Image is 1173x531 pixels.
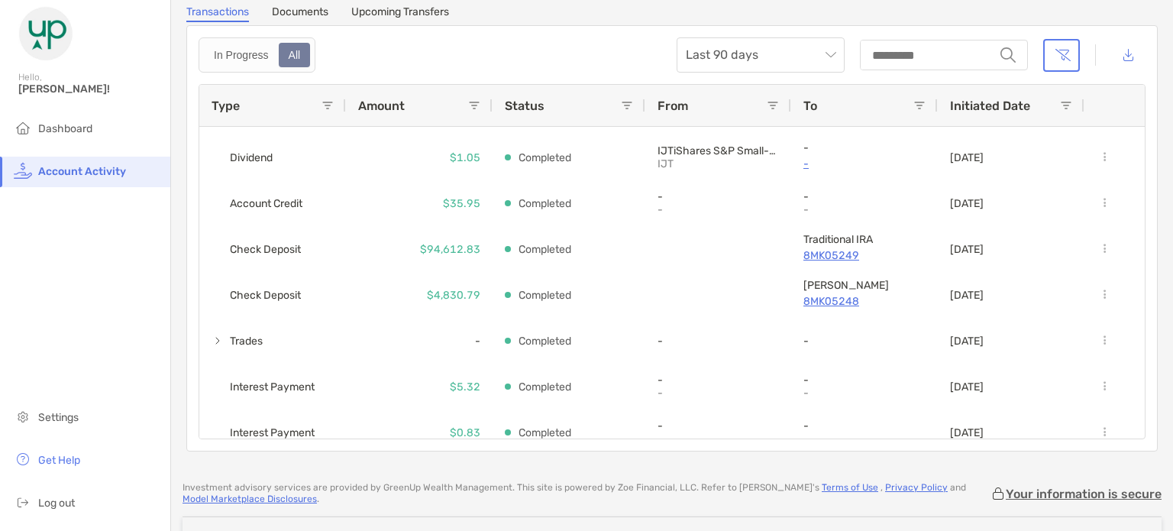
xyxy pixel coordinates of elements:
[450,377,480,397] p: $5.32
[803,279,926,292] p: Roth IRA
[803,190,926,203] p: -
[658,190,779,203] p: -
[519,286,571,305] p: Completed
[658,419,779,432] p: -
[686,38,835,72] span: Last 90 days
[1006,487,1162,501] p: Your information is secure
[803,374,926,387] p: -
[230,329,263,354] span: Trades
[38,411,79,424] span: Settings
[519,423,571,442] p: Completed
[14,493,32,511] img: logout icon
[803,154,926,173] a: -
[658,432,764,445] p: -
[1000,47,1016,63] img: input icon
[885,482,948,493] a: Privacy Policy
[205,44,277,66] div: In Progress
[183,482,990,505] p: Investment advisory services are provided by GreenUp Wealth Management . This site is powered by ...
[14,118,32,137] img: household icon
[803,246,926,265] a: 8MK05249
[505,99,544,113] span: Status
[950,335,984,348] p: [DATE]
[950,151,984,164] p: [DATE]
[803,233,926,246] p: Traditional IRA
[420,240,480,259] p: $94,612.83
[803,99,817,113] span: To
[658,99,688,113] span: From
[230,374,315,400] span: Interest Payment
[1043,39,1080,72] button: Clear filters
[14,407,32,426] img: settings icon
[443,194,480,213] p: $35.95
[450,423,480,442] p: $0.83
[803,419,926,432] p: -
[658,374,779,387] p: -
[38,497,75,510] span: Log out
[822,482,878,493] a: Terms of Use
[38,454,80,467] span: Get Help
[803,432,910,445] p: -
[212,99,240,113] span: Type
[18,6,73,61] img: Zoe Logo
[230,145,273,170] span: Dividend
[450,148,480,167] p: $1.05
[658,387,764,400] p: -
[803,203,910,216] p: -
[803,141,926,154] p: -
[658,203,764,216] p: -
[950,426,984,439] p: [DATE]
[14,450,32,468] img: get-help icon
[658,144,779,157] p: IJTiShares S&P Small-Cap 600 Growth ETF
[658,157,764,170] p: IJT
[38,122,92,135] span: Dashboard
[519,240,571,259] p: Completed
[358,99,405,113] span: Amount
[230,283,301,308] span: Check Deposit
[519,377,571,397] p: Completed
[803,335,926,348] p: -
[519,194,571,213] p: Completed
[658,335,779,348] p: -
[38,165,126,178] span: Account Activity
[519,332,571,351] p: Completed
[427,286,480,305] p: $4,830.79
[519,148,571,167] p: Completed
[199,37,315,73] div: segmented control
[280,44,309,66] div: All
[950,289,984,302] p: [DATE]
[272,5,328,22] a: Documents
[230,191,302,216] span: Account Credit
[803,292,926,311] a: 8MK05248
[230,420,315,445] span: Interest Payment
[950,197,984,210] p: [DATE]
[950,99,1030,113] span: Initiated Date
[950,243,984,256] p: [DATE]
[803,387,910,400] p: -
[351,5,449,22] a: Upcoming Transfers
[183,494,317,504] a: Model Marketplace Disclosures
[14,161,32,180] img: activity icon
[346,318,493,364] div: -
[950,380,984,393] p: [DATE]
[230,237,301,262] span: Check Deposit
[18,83,161,96] span: [PERSON_NAME]!
[186,5,249,22] a: Transactions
